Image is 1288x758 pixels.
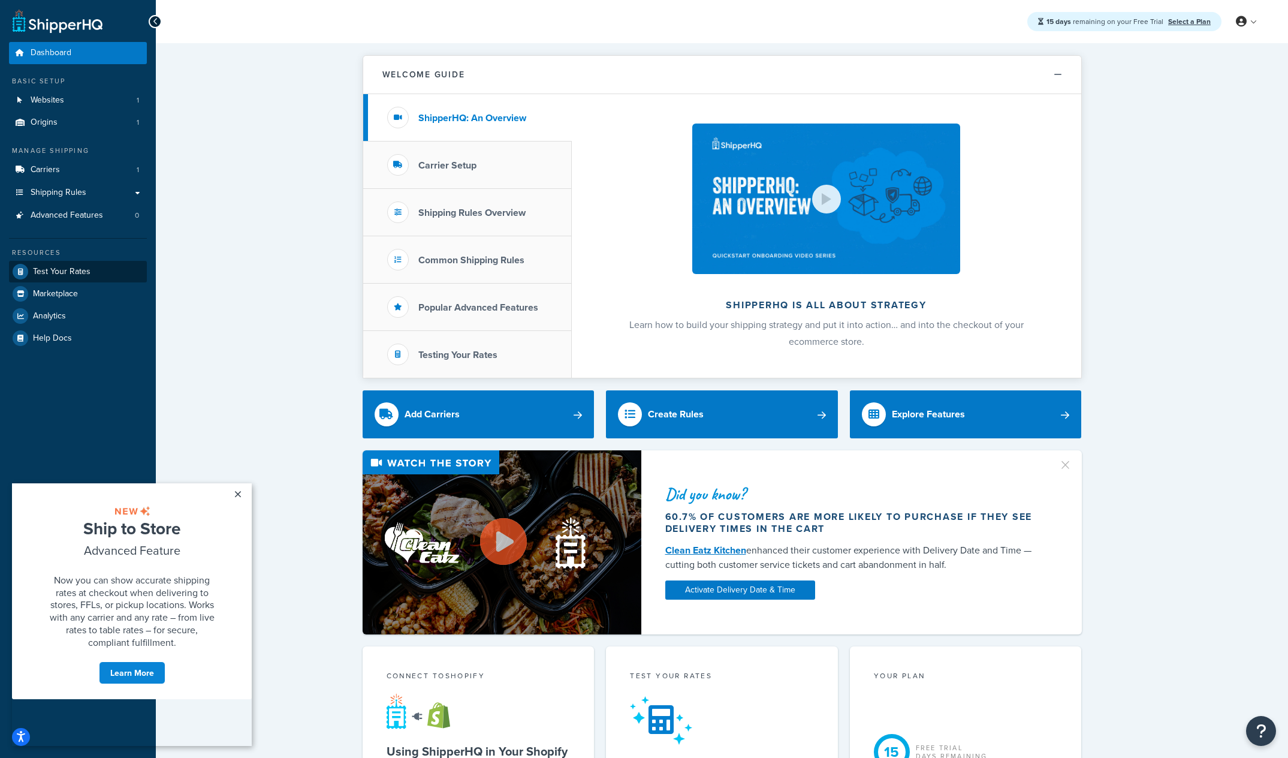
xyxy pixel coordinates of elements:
[137,95,139,106] span: 1
[9,159,147,181] li: Carriers
[665,543,746,557] a: Clean Eatz Kitchen
[1046,16,1165,27] span: remaining on your Free Trial
[382,70,465,79] h2: Welcome Guide
[9,112,147,134] li: Origins
[665,543,1044,572] div: enhanced their customer experience with Delivery Date and Time — cutting both customer service ti...
[31,118,58,128] span: Origins
[418,160,476,171] h3: Carrier Setup
[72,58,168,76] span: Advanced Feature
[31,165,60,175] span: Carriers
[418,255,524,266] h3: Common Shipping Rules
[418,207,526,218] h3: Shipping Rules Overview
[137,165,139,175] span: 1
[87,178,153,201] a: Learn More
[9,146,147,156] div: Manage Shipping
[9,283,147,305] a: Marketplace
[387,693,461,729] img: connect-shq-shopify-9b9a8c5a.svg
[9,204,147,227] li: Advanced Features
[630,670,814,684] div: Test your rates
[665,511,1044,535] div: 60.7% of customers are more likely to purchase if they see delivery times in the cart
[31,210,103,221] span: Advanced Features
[418,113,526,124] h3: ShipperHQ: An Overview
[665,580,815,600] a: Activate Delivery Date & Time
[31,95,64,106] span: Websites
[418,350,497,360] h3: Testing Your Rates
[9,327,147,349] a: Help Docs
[9,261,147,282] a: Test Your Rates
[71,33,168,57] span: Ship to Store
[31,188,86,198] span: Shipping Rules
[31,48,71,58] span: Dashboard
[692,124,960,274] img: ShipperHQ is all about strategy
[1168,16,1211,27] a: Select a Plan
[1046,16,1071,27] strong: 15 days
[33,289,78,299] span: Marketplace
[604,300,1049,311] h2: ShipperHQ is all about strategy
[9,159,147,181] a: Carriers1
[648,406,704,423] div: Create Rules
[363,56,1081,94] button: Welcome Guide
[135,210,139,221] span: 0
[9,112,147,134] a: Origins1
[892,406,965,423] div: Explore Features
[137,118,139,128] span: 1
[9,76,147,86] div: Basic Setup
[38,90,203,166] span: Now you can show accurate shipping rates at checkout when delivering to stores, FFLs, or pickup l...
[405,406,460,423] div: Add Carriers
[9,42,147,64] a: Dashboard
[629,318,1024,348] span: Learn how to build your shipping strategy and put it into action… and into the checkout of your e...
[9,182,147,204] a: Shipping Rules
[874,670,1058,684] div: Your Plan
[363,390,595,438] a: Add Carriers
[9,204,147,227] a: Advanced Features0
[9,89,147,112] a: Websites1
[33,333,72,344] span: Help Docs
[9,305,147,327] a: Analytics
[9,248,147,258] div: Resources
[363,450,641,634] img: Video thumbnail
[665,486,1044,503] div: Did you know?
[33,267,91,277] span: Test Your Rates
[606,390,838,438] a: Create Rules
[387,670,571,684] div: Connect to Shopify
[33,311,66,321] span: Analytics
[850,390,1082,438] a: Explore Features
[418,302,538,313] h3: Popular Advanced Features
[9,89,147,112] li: Websites
[1246,716,1276,746] button: Open Resource Center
